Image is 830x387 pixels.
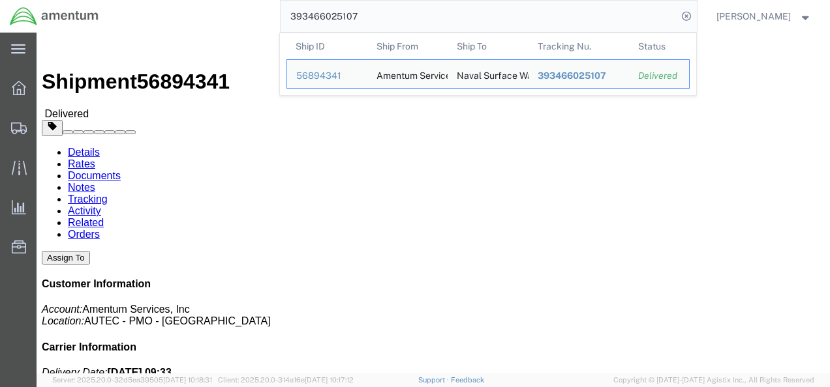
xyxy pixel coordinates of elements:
[218,376,354,384] span: Client: 2025.20.0-314a16e
[448,33,529,59] th: Ship To
[52,376,212,384] span: Server: 2025.20.0-32d5ea39505
[613,375,814,386] span: Copyright © [DATE]-[DATE] Agistix Inc., All Rights Reserved
[716,9,791,23] span: Charles Grant
[451,376,484,384] a: Feedback
[281,1,677,32] input: Search for shipment number, reference number
[457,60,519,88] div: Naval Surface Warfare Center
[528,33,629,59] th: Tracking Nu.
[286,33,696,95] table: Search Results
[537,69,620,83] div: 393466025107
[367,33,448,59] th: Ship From
[9,7,99,26] img: logo
[716,8,812,24] button: [PERSON_NAME]
[296,69,358,83] div: 56894341
[286,33,367,59] th: Ship ID
[537,70,606,81] span: 393466025107
[638,69,680,83] div: Delivered
[629,33,690,59] th: Status
[418,376,451,384] a: Support
[37,33,830,373] iframe: FS Legacy Container
[163,376,212,384] span: [DATE] 10:18:31
[376,60,438,88] div: Amentum Services, Inc.
[305,376,354,384] span: [DATE] 10:17:12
